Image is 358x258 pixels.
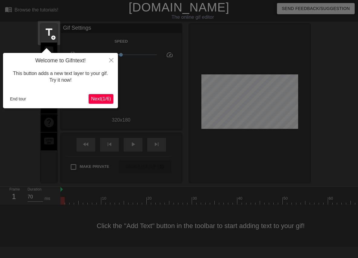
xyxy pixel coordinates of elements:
div: This button adds a new text layer to your gif. Try it now! [8,64,113,90]
button: Close [105,53,118,67]
button: End tour [8,94,28,103]
h4: Welcome to Gifntext! [8,57,113,64]
button: Next [89,94,113,104]
span: Next ( 1 / 6 ) [91,96,111,101]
